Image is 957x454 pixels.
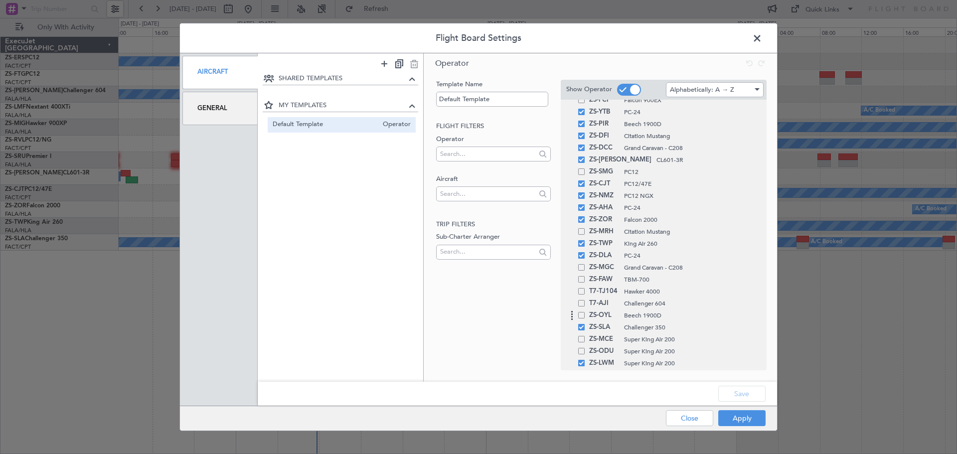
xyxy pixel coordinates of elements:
button: Apply [718,410,766,426]
input: Search... [440,147,535,161]
span: Beech 1900D [624,120,761,129]
span: CL601-3R [656,155,761,164]
label: Sub-Charter Arranger [436,232,550,242]
span: Falcon 2000 [624,215,761,224]
span: SHARED TEMPLATES [279,74,407,84]
span: Default Template [273,120,378,130]
span: Grand Caravan - C208 [624,144,761,152]
span: ZS-DCC [589,142,619,154]
input: Search... [440,244,535,259]
label: Template Name [436,80,550,90]
span: Grand Caravan - C208 [624,263,761,272]
label: Aircraft [436,174,550,184]
span: ZS-ODU [589,345,619,357]
span: ZS-OYL [589,309,619,321]
input: Search... [440,186,535,201]
span: ZS-FCI [589,94,619,106]
span: T7-TJ104 [589,286,619,298]
span: ZS-PIR [589,118,619,130]
span: TBM-700 [624,275,761,284]
span: PC-24 [624,251,761,260]
span: ZS-DFI [589,130,619,142]
span: King Air 260 [624,239,761,248]
span: ZS-MGC [589,262,619,274]
span: ZS-YTB [589,106,619,118]
span: ZS-AHA [589,202,619,214]
span: ZS-TWP [589,238,619,250]
span: Super King Air 200 [624,335,761,344]
span: Beech 1900D [624,311,761,320]
span: ZS-SLA [589,321,619,333]
span: PC12 [624,167,761,176]
span: MY TEMPLATES [279,101,407,111]
h2: Trip filters [436,220,550,230]
span: PC12 NGX [624,191,761,200]
span: ZS-NMZ [589,190,619,202]
span: ZS-[PERSON_NAME] [589,154,651,166]
span: Alphabetically: A → Z [670,85,734,94]
span: ZS-DLA [589,250,619,262]
span: PC-24 [624,203,761,212]
span: Falcon 900EX [624,96,761,105]
span: Challenger 604 [624,299,761,308]
span: ZS-FAW [589,274,619,286]
label: Operator [436,135,550,145]
span: ZS-MCE [589,333,619,345]
header: Flight Board Settings [180,23,777,53]
span: PC12/47E [624,179,761,188]
span: Hawker 4000 [624,287,761,296]
span: Citation Mustang [624,132,761,141]
label: Show Operator [566,85,612,95]
div: Aircraft [182,56,258,89]
div: General [182,92,258,125]
span: Challenger 350 [624,323,761,332]
span: ZS-SMG [589,166,619,178]
button: Close [666,410,713,426]
span: Super King Air 200 [624,347,761,356]
span: ZS-LWM [589,357,619,369]
span: Operator [378,120,411,130]
span: PC-24 [624,108,761,117]
span: Citation Mustang [624,227,761,236]
span: ZS-MRH [589,226,619,238]
span: T7-AJI [589,298,619,309]
span: Operator [435,58,469,69]
h2: Flight filters [436,122,550,132]
span: ZS-CJT [589,178,619,190]
span: Super King Air 200 [624,359,761,368]
span: ZS-ZOR [589,214,619,226]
